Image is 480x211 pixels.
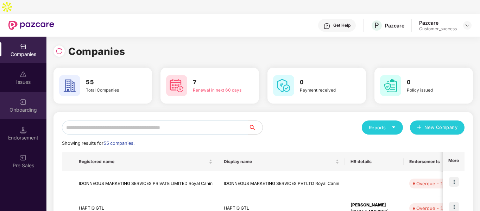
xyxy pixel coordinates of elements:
span: caret-down [391,125,396,130]
div: Overdue - 187d [416,180,451,187]
button: plusNew Company [410,120,465,135]
img: svg+xml;base64,PHN2ZyB4bWxucz0iaHR0cDovL3d3dy53My5vcmcvMjAwMC9zdmciIHdpZHRoPSI2MCIgaGVpZ2h0PSI2MC... [273,75,294,96]
img: svg+xml;base64,PHN2ZyBpZD0iSGVscC0zMngzMiIgeG1sbnM9Imh0dHA6Ly93d3cudzMub3JnLzIwMDAvc3ZnIiB3aWR0aD... [323,23,330,30]
img: svg+xml;base64,PHN2ZyB3aWR0aD0iMjAiIGhlaWdodD0iMjAiIHZpZXdCb3g9IjAgMCAyMCAyMCIgZmlsbD0ibm9uZSIgeG... [20,99,27,106]
div: [PERSON_NAME] [350,202,398,209]
img: svg+xml;base64,PHN2ZyB4bWxucz0iaHR0cDovL3d3dy53My5vcmcvMjAwMC9zdmciIHdpZHRoPSI2MCIgaGVpZ2h0PSI2MC... [59,75,80,96]
span: P [374,21,379,30]
div: Pazcare [419,19,457,26]
h3: 7 [193,78,241,87]
h3: 55 [86,78,134,87]
img: svg+xml;base64,PHN2ZyBpZD0iSXNzdWVzX2Rpc2FibGVkIiB4bWxucz0iaHR0cDovL3d3dy53My5vcmcvMjAwMC9zdmciIH... [20,71,27,78]
div: Total Companies [86,87,134,93]
td: IDONNEOUS MARKETING SERVICES PRIVATE LIMITED Royal Canin [73,171,218,196]
td: IDONNEOUS MARKETING SERVICES PVTLTD Royal Canin [218,171,345,196]
span: Endorsements [409,159,449,165]
img: svg+xml;base64,PHN2ZyB4bWxucz0iaHR0cDovL3d3dy53My5vcmcvMjAwMC9zdmciIHdpZHRoPSI2MCIgaGVpZ2h0PSI2MC... [166,75,187,96]
img: New Pazcare Logo [8,21,54,30]
th: HR details [345,152,404,171]
span: Display name [224,159,334,165]
div: Get Help [333,23,350,28]
img: svg+xml;base64,PHN2ZyB4bWxucz0iaHR0cDovL3d3dy53My5vcmcvMjAwMC9zdmciIHdpZHRoPSI2MCIgaGVpZ2h0PSI2MC... [380,75,401,96]
h3: 0 [407,78,455,87]
h1: Companies [68,44,125,59]
div: Pazcare [385,22,404,29]
div: Policy issued [407,87,455,93]
img: svg+xml;base64,PHN2ZyB3aWR0aD0iMTQuNSIgaGVpZ2h0PSIxNC41IiB2aWV3Qm94PSIwIDAgMTYgMTYiIGZpbGw9Im5vbm... [20,126,27,134]
img: svg+xml;base64,PHN2ZyBpZD0iQ29tcGFuaWVzIiB4bWxucz0iaHR0cDovL3d3dy53My5vcmcvMjAwMC9zdmciIHdpZHRoPS... [20,43,27,50]
span: Registered name [79,159,207,165]
span: 55 companies. [103,141,134,146]
span: plus [417,125,422,131]
img: svg+xml;base64,PHN2ZyB3aWR0aD0iMjAiIGhlaWdodD0iMjAiIHZpZXdCb3g9IjAgMCAyMCAyMCIgZmlsbD0ibm9uZSIgeG... [20,154,27,161]
th: Display name [218,152,345,171]
div: Reports [369,124,396,131]
div: Customer_success [419,26,457,32]
th: Registered name [73,152,218,171]
span: New Company [424,124,458,131]
img: svg+xml;base64,PHN2ZyBpZD0iRHJvcGRvd24tMzJ4MzIiIHhtbG5zPSJodHRwOi8vd3d3LnczLm9yZy8yMDAwL3N2ZyIgd2... [465,23,470,28]
h3: 0 [300,78,348,87]
img: icon [449,177,459,187]
div: Payment received [300,87,348,93]
img: svg+xml;base64,PHN2ZyBpZD0iUmVsb2FkLTMyeDMyIiB4bWxucz0iaHR0cDovL3d3dy53My5vcmcvMjAwMC9zdmciIHdpZH... [56,48,63,55]
span: search [248,125,263,130]
th: More [443,152,465,171]
button: search [248,120,263,135]
div: Renewal in next 60 days [193,87,241,93]
span: Showing results for [62,141,134,146]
